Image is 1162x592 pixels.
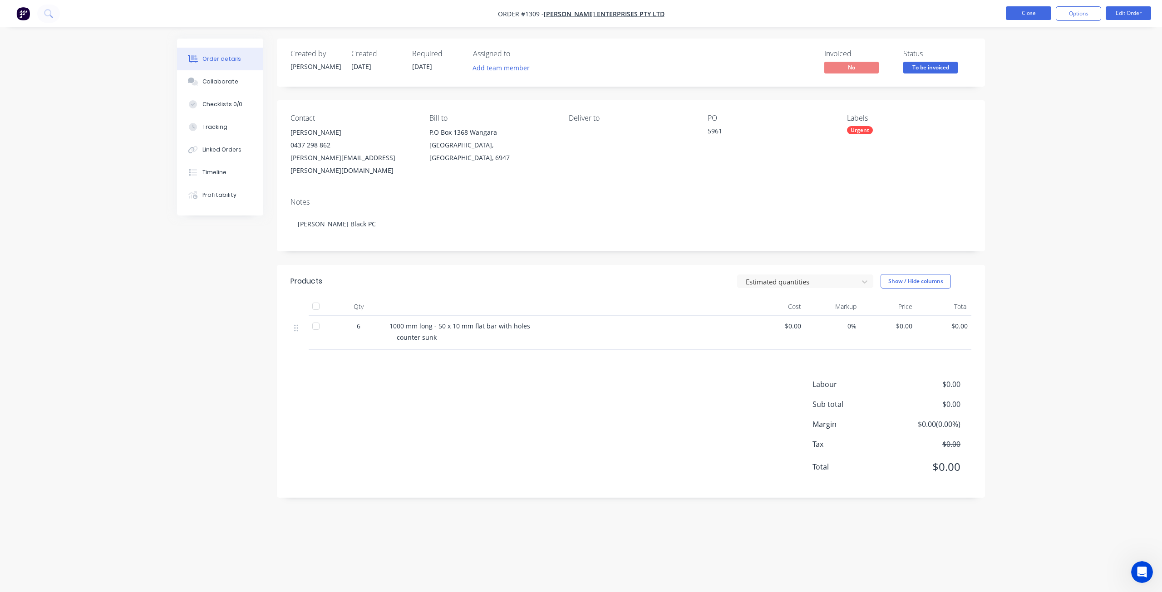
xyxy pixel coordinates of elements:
div: Order details [202,55,241,63]
span: 6 [357,321,360,331]
span: $0.00 ( 0.00 %) [893,419,960,430]
div: [PERSON_NAME][EMAIL_ADDRESS][PERSON_NAME][DOMAIN_NAME] [290,152,415,177]
button: Add team member [468,62,535,74]
div: P.O Box 1368 Wangara[GEOGRAPHIC_DATA], [GEOGRAPHIC_DATA], 6947 [429,126,554,164]
div: Cost [749,298,805,316]
span: $0.00 [753,321,801,331]
div: Bill to [429,114,554,122]
button: Linked Orders [177,138,263,161]
div: Urgent [847,126,873,134]
div: Created by [290,49,340,58]
button: Edit Order [1106,6,1151,20]
div: [PERSON_NAME] [290,62,340,71]
iframe: Intercom live chat [1131,561,1153,583]
button: Collaborate [177,70,263,93]
div: Deliver to [569,114,693,122]
span: To be invoiced [903,62,958,73]
div: Total [916,298,972,316]
span: Sub total [812,399,893,410]
div: Checklists 0/0 [202,100,242,108]
span: Labour [812,379,893,390]
span: $0.00 [864,321,912,331]
span: 1000 mm long - 50 x 10 mm flat bar with holes [389,322,530,330]
div: [GEOGRAPHIC_DATA], [GEOGRAPHIC_DATA], 6947 [429,139,554,164]
div: P.O Box 1368 Wangara [429,126,554,139]
div: Qty [331,298,386,316]
div: 0437 298 862 [290,139,415,152]
button: Tracking [177,116,263,138]
div: Created [351,49,401,58]
span: No [824,62,879,73]
button: Close [1006,6,1051,20]
button: Show / Hide columns [881,274,951,289]
div: Tracking [202,123,227,131]
a: [PERSON_NAME] Enterprises PTY LTD [544,10,665,18]
button: Order details [177,48,263,70]
span: counter sunk [397,333,437,342]
span: 0% [808,321,857,331]
div: Invoiced [824,49,892,58]
img: Factory [16,7,30,20]
div: Contact [290,114,415,122]
div: Timeline [202,168,226,176]
div: Markup [805,298,861,316]
div: Assigned to [473,49,564,58]
span: $0.00 [893,399,960,410]
span: Margin [812,419,893,430]
div: [PERSON_NAME]0437 298 862[PERSON_NAME][EMAIL_ADDRESS][PERSON_NAME][DOMAIN_NAME] [290,126,415,177]
button: Checklists 0/0 [177,93,263,116]
div: [PERSON_NAME] [290,126,415,139]
div: [PERSON_NAME] Black PC [290,210,971,238]
div: Labels [847,114,971,122]
span: $0.00 [893,379,960,390]
button: Timeline [177,161,263,184]
span: $0.00 [893,439,960,450]
div: Linked Orders [202,146,241,154]
div: Notes [290,198,971,206]
span: Order #1309 - [498,10,544,18]
div: Status [903,49,971,58]
span: $0.00 [893,459,960,475]
button: To be invoiced [903,62,958,75]
span: Total [812,461,893,472]
div: Collaborate [202,78,238,86]
div: Required [412,49,462,58]
div: Profitability [202,191,236,199]
div: 5961 [708,126,821,139]
button: Add team member [473,62,535,74]
div: Products [290,276,322,287]
div: PO [708,114,832,122]
span: [DATE] [351,62,371,71]
span: [DATE] [412,62,432,71]
div: Price [860,298,916,316]
span: $0.00 [920,321,968,331]
span: Tax [812,439,893,450]
button: Options [1056,6,1101,21]
button: Profitability [177,184,263,206]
